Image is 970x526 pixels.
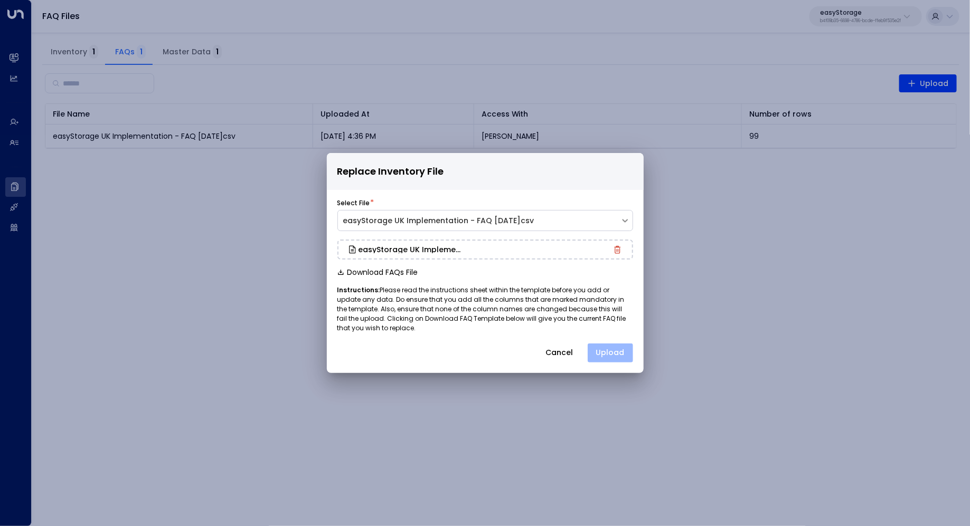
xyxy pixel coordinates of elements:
[537,343,582,362] button: Cancel
[337,285,633,333] p: Please read the instructions sheet within the template before you add or update any data. Do ensu...
[337,268,418,276] button: Download FAQs File
[337,285,380,294] b: Instructions:
[343,215,615,226] div: easyStorage UK Implementation - FAQ [DATE]csv
[588,343,633,362] button: Upload
[337,198,370,208] label: Select File
[359,246,464,253] h3: easyStorage UK Implementation - FAQ [DATE]csv
[337,164,444,179] span: Replace Inventory File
